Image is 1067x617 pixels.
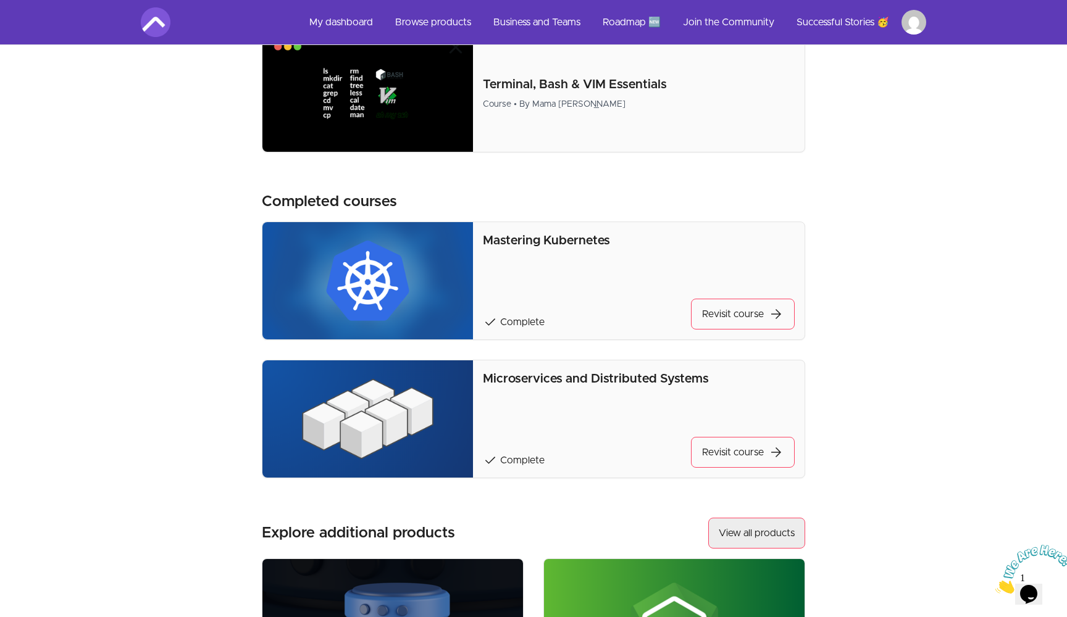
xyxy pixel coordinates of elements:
[483,76,795,93] p: Terminal, Bash & VIM Essentials
[483,453,498,468] span: check
[691,299,795,329] a: Revisit coursearrow_forward
[262,34,805,152] a: Product image for Terminal, Bash & VIM EssentialsTerminal, Bash & VIM EssentialsCourse • By Mama ...
[5,5,10,15] span: 1
[902,10,926,35] img: Profile image for obaida kata
[673,7,784,37] a: Join the Community
[990,540,1067,598] iframe: chat widget
[500,455,545,465] span: Complete
[262,35,473,152] img: Product image for Terminal, Bash & VIM Essentials
[787,7,899,37] a: Successful Stories 🥳
[500,317,545,327] span: Complete
[483,7,590,37] a: Business and Teams
[262,192,397,212] h3: Completed courses
[769,445,784,460] span: arrow_forward
[593,7,671,37] a: Roadmap 🆕
[769,307,784,321] span: arrow_forward
[262,222,473,339] img: Product image for Mastering Kubernetes
[483,315,498,329] span: check
[483,232,795,249] p: Mastering Kubernetes
[708,518,805,549] button: View all products
[483,98,795,110] div: Course • By Mama [PERSON_NAME]
[299,7,926,37] nav: Main
[299,7,383,37] a: My dashboard
[691,437,795,468] a: Revisit coursearrow_forward
[385,7,481,37] a: Browse products
[262,360,473,478] img: Product image for Microservices and Distributed Systems
[5,5,82,54] img: Chat attention grabber
[483,370,795,387] p: Microservices and Distributed Systems
[141,7,170,37] img: Amigoscode logo
[262,523,455,543] h3: Explore additional products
